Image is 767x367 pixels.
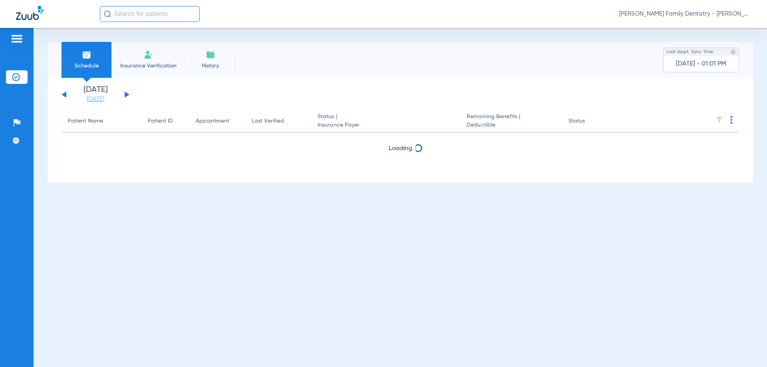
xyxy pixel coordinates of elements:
div: Appointment [196,117,239,125]
div: Last Verified [252,117,284,125]
img: group-dot-blue.svg [730,116,733,124]
a: [DATE] [72,95,119,103]
div: Patient Name [68,117,103,125]
img: Manual Insurance Verification [144,50,153,60]
div: Patient ID [148,117,173,125]
div: Last Verified [252,117,305,125]
img: last sync help info [730,49,736,55]
span: Insurance Verification [117,62,179,70]
span: Deductible [467,121,555,129]
li: [DATE] [72,86,119,103]
span: Loading [389,145,412,152]
span: [DATE] - 01:01 PM [676,60,726,68]
span: [PERSON_NAME] Family Dentistry - [PERSON_NAME] Family Dentistry [619,10,751,18]
div: Patient ID [148,117,183,125]
th: Status [562,110,616,133]
img: Zuub Logo [16,6,44,20]
span: History [191,62,229,70]
img: Search Icon [104,10,111,18]
span: Schedule [68,62,105,70]
img: hamburger-icon [10,34,23,44]
th: Status | [311,110,460,133]
div: Patient Name [68,117,135,125]
img: History [206,50,215,60]
iframe: Chat Widget [727,329,767,367]
th: Remaining Benefits | [460,110,562,133]
img: filter.svg [715,116,723,124]
div: Appointment [196,117,229,125]
span: Loading [389,167,412,173]
span: Last Appt. Sync Time: [666,48,714,56]
img: Schedule [82,50,91,60]
span: Insurance Payer [318,121,454,129]
input: Search for patients [100,6,200,22]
